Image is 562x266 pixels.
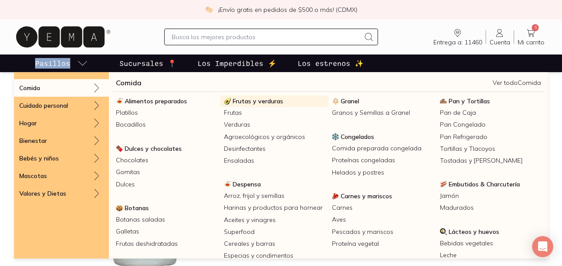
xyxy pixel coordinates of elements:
a: Tortillas y Tlacoyos [436,143,544,155]
img: Dulces y chocolates [116,145,123,152]
a: Frutas [220,107,328,119]
a: Dulces [112,179,220,190]
a: Chocolates [112,154,220,166]
a: Pescados y mariscos [328,226,436,238]
a: BotanasBotanas [112,202,220,214]
span: Dulces y chocolates [125,145,182,153]
a: Aceites y vinagres [220,214,328,226]
span: Embutidos & Charcutería [449,180,520,188]
a: Los Imperdibles ⚡️ [196,55,278,72]
a: Lácteos y huevosLácteos y huevos [436,226,544,237]
p: Pasillos [35,58,70,69]
span: Granel [341,97,359,105]
a: Los estrenos ✨ [296,55,365,72]
p: Hogar [19,119,37,127]
a: Especias y condimentos [220,250,328,262]
p: Los estrenos ✨ [298,58,364,69]
p: Bebés y niños [19,154,59,162]
a: Tostadas y [PERSON_NAME] [436,155,544,167]
span: Botanas [125,204,149,212]
a: CongeladosCongelados [328,131,436,142]
a: Carnes y mariscosCarnes y mariscos [328,190,436,202]
a: Carnes [328,202,436,214]
a: Platillos [112,107,220,119]
a: Entrega a: 11460 [430,28,486,46]
span: Alimentos preparados [125,97,187,105]
img: Alimentos preparados [116,98,123,105]
a: Leche [436,249,544,261]
a: Proteínas congeladas [328,154,436,166]
a: Dulces y chocolatesDulces y chocolates [112,143,220,154]
a: Sucursales 📍 [118,55,178,72]
span: Entrega a: 11460 [433,38,482,46]
img: Lácteos y huevos [440,228,447,235]
a: Verduras [220,119,328,131]
a: Proteína vegetal [328,238,436,250]
a: Comida [116,77,141,88]
p: ¡Envío gratis en pedidos de $500 o más! (CDMX) [218,5,357,14]
img: Congelados [332,133,339,140]
a: Arroz, frijol y semillas [220,190,328,202]
img: Frutas y verduras [224,98,231,105]
img: Granel [332,98,339,105]
img: Embutidos & Charcutería [440,181,447,188]
span: Despensa [233,180,261,188]
img: Despensa [224,181,231,188]
a: Gomitas [112,166,220,178]
a: Pan Refrigerado [436,131,544,143]
a: GranelGranel [328,95,436,107]
img: Pan y Tortillas [440,98,447,105]
a: Ensaladas [220,155,328,167]
a: Pan Congelado [436,119,544,131]
span: Mi carrito [518,38,544,46]
a: Alimentos preparadosAlimentos preparados [112,95,220,107]
a: Embutidos & CharcuteríaEmbutidos & Charcutería [436,179,544,190]
a: Helados y postres [328,167,436,179]
a: Pan de Caja [436,107,544,119]
span: 5 [532,24,539,31]
a: Desinfectantes [220,143,328,155]
a: Jamón [436,190,544,202]
a: DespensaDespensa [220,179,328,190]
input: Busca los mejores productos [172,32,360,42]
a: Harinas y productos para hornear [220,202,328,214]
p: Comida [19,84,40,92]
img: Botanas [116,204,123,211]
a: pasillo-todos-link [33,55,90,72]
a: Cuenta [486,28,514,46]
a: Bebidas vegetales [436,237,544,249]
a: Agroecológicos y orgánicos [220,131,328,143]
p: Mascotas [19,172,47,180]
p: Sucursales 📍 [119,58,177,69]
a: Granos y Semillas a Granel [328,107,436,119]
span: Lácteos y huevos [449,228,499,236]
a: Cereales y barras [220,238,328,250]
a: Frutas deshidratadas [112,238,220,250]
a: Botanas saladas [112,214,220,226]
p: Bienestar [19,137,47,145]
p: Los Imperdibles ⚡️ [198,58,277,69]
p: Cuidado personal [19,102,68,109]
a: Bocadillos [112,119,220,131]
a: Ver todoComida [493,79,541,87]
a: Frutas y verdurasFrutas y verduras [220,95,328,107]
a: Comida preparada congelada [328,142,436,154]
p: Valores y Dietas [19,189,66,197]
span: Pan y Tortillas [449,97,490,105]
a: Madurados [436,202,544,214]
img: check [205,6,213,14]
div: Open Intercom Messenger [532,236,553,257]
span: Congelados [341,133,374,141]
a: Galletas [112,226,220,237]
a: Superfood [220,226,328,238]
span: Cuenta [490,38,510,46]
a: 5Mi carrito [514,28,548,46]
a: Pan y TortillasPan y Tortillas [436,95,544,107]
img: Carnes y mariscos [332,193,339,200]
a: Aves [328,214,436,226]
span: Frutas y verduras [233,97,283,105]
span: Carnes y mariscos [341,192,392,200]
